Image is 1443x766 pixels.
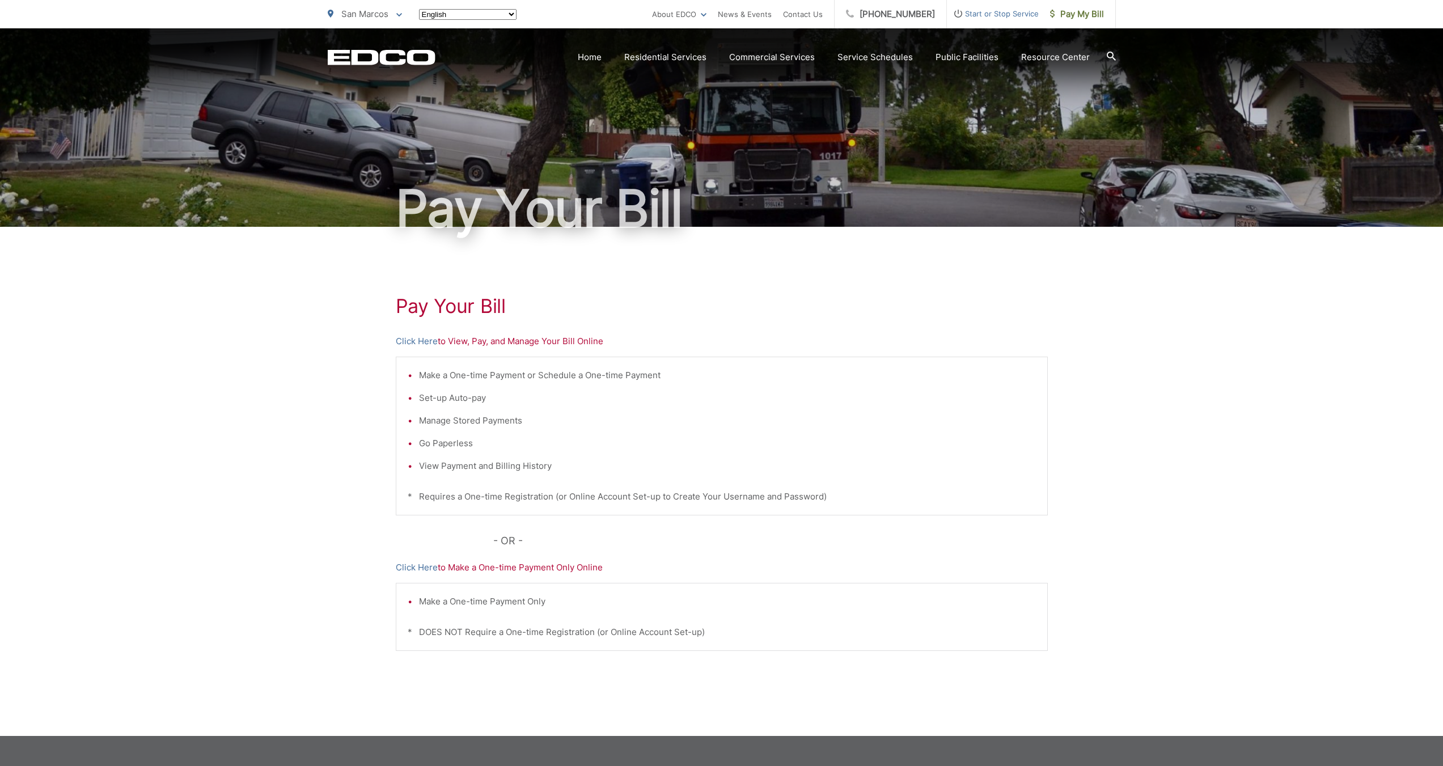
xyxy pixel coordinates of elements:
li: Go Paperless [419,437,1036,450]
a: Public Facilities [936,50,998,64]
a: Commercial Services [729,50,815,64]
p: to Make a One-time Payment Only Online [396,561,1048,574]
li: Make a One-time Payment Only [419,595,1036,608]
span: San Marcos [341,9,388,19]
h1: Pay Your Bill [396,295,1048,318]
span: Pay My Bill [1050,7,1104,21]
a: Click Here [396,335,438,348]
a: Contact Us [783,7,823,21]
p: to View, Pay, and Manage Your Bill Online [396,335,1048,348]
li: View Payment and Billing History [419,459,1036,473]
li: Set-up Auto-pay [419,391,1036,405]
p: - OR - [493,532,1048,549]
a: Home [578,50,602,64]
p: * DOES NOT Require a One-time Registration (or Online Account Set-up) [408,625,1036,639]
select: Select a language [419,9,517,20]
a: About EDCO [652,7,706,21]
a: Resource Center [1021,50,1090,64]
a: News & Events [718,7,772,21]
p: * Requires a One-time Registration (or Online Account Set-up to Create Your Username and Password) [408,490,1036,503]
a: Residential Services [624,50,706,64]
li: Manage Stored Payments [419,414,1036,428]
a: Service Schedules [837,50,913,64]
li: Make a One-time Payment or Schedule a One-time Payment [419,369,1036,382]
a: Click Here [396,561,438,574]
a: EDCD logo. Return to the homepage. [328,49,435,65]
h1: Pay Your Bill [328,180,1116,237]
